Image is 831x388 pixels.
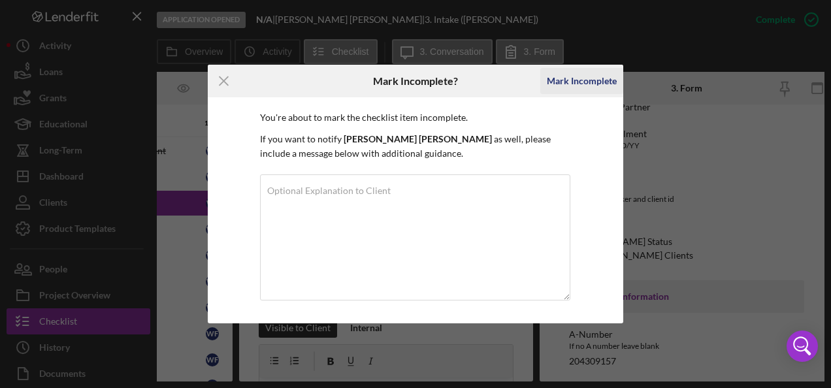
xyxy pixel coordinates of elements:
h6: Mark Incomplete? [373,75,458,87]
label: Optional Explanation to Client [267,186,391,196]
div: Mark Incomplete [547,68,617,94]
b: [PERSON_NAME] [PERSON_NAME] [344,133,492,144]
div: Open Intercom Messenger [787,331,818,362]
p: You're about to mark the checklist item incomplete. [260,110,571,125]
p: If you want to notify as well, please include a message below with additional guidance. [260,132,571,161]
button: Mark Incomplete [540,68,623,94]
